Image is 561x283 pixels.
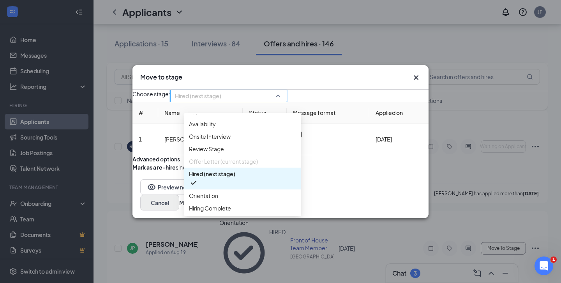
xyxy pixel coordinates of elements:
div: since this applicant is a previous employee. [132,163,284,172]
button: EyePreview notification [140,179,217,195]
span: Hired (next stage) [189,170,235,178]
span: Review Stage [189,145,224,153]
th: # [132,102,158,124]
svg: Checkmark [189,178,198,187]
svg: Eye [147,182,156,192]
td: [DATE] [369,124,429,155]
b: Mark as a re-hire [132,164,176,171]
span: Orientation [189,191,218,200]
span: 1 [139,136,142,143]
span: 1 [550,256,557,263]
button: Move [179,198,194,207]
th: Name [158,102,243,124]
span: Choose stage: [132,90,170,102]
button: Cancel [140,195,179,210]
td: [PERSON_NAME] [158,124,243,155]
th: Applied on [369,102,429,124]
h3: Move to stage [140,73,182,81]
span: Hiring Complete [189,204,231,212]
div: Advanced options [132,155,429,163]
th: Status [243,102,287,124]
button: Close [411,73,421,82]
span: Hired (next stage) [175,90,221,102]
span: Offer Letter (current stage) [189,157,258,166]
th: Message format [287,102,369,124]
iframe: Intercom live chat [535,256,553,275]
span: Onsite Interview [189,132,231,141]
svg: Cross [411,73,421,82]
span: Availability [189,120,216,128]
